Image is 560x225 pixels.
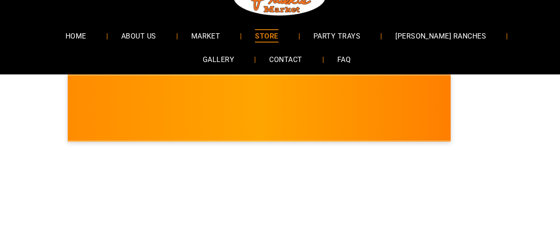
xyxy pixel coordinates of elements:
a: MARKET [178,24,234,47]
a: STORE [242,24,291,47]
a: PARTY TRAYS [300,24,374,47]
a: HOME [52,24,100,47]
a: FAQ [324,48,364,71]
a: GALLERY [189,48,247,71]
a: [PERSON_NAME] RANCHES [382,24,499,47]
a: ABOUT US [108,24,170,47]
a: CONTACT [256,48,315,71]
